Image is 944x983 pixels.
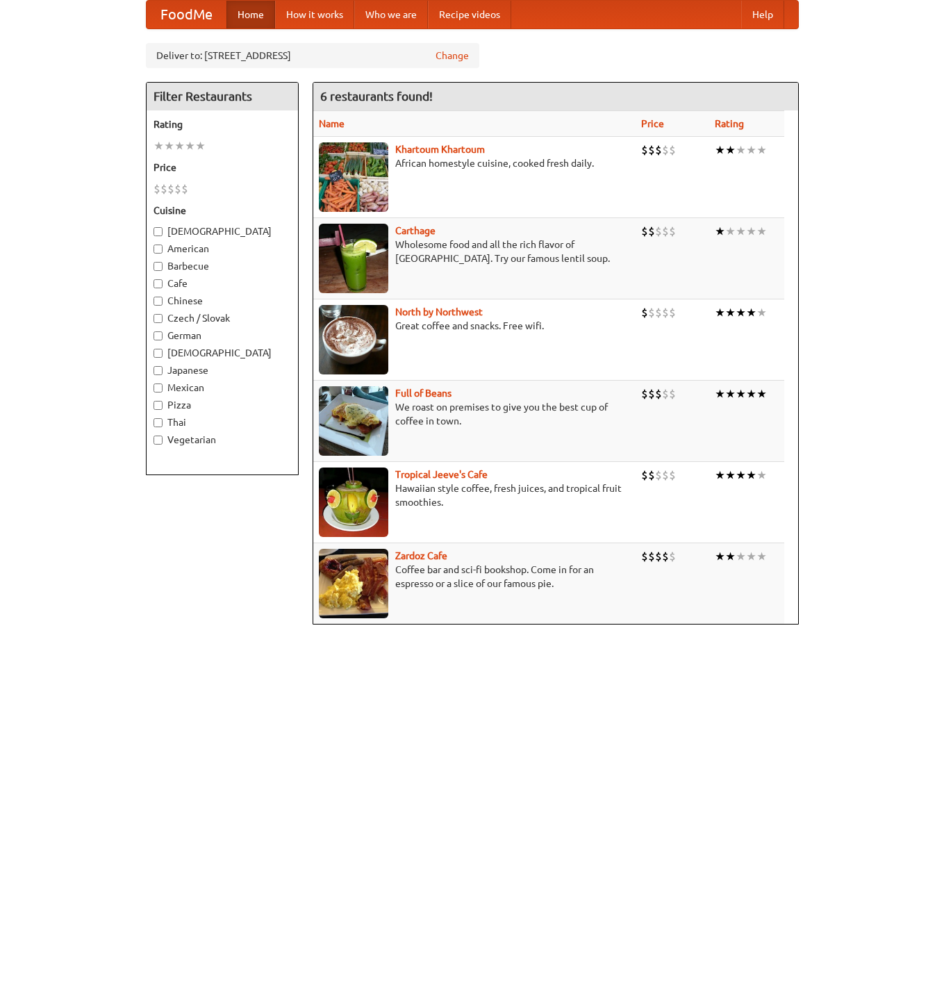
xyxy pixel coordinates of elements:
[715,468,725,483] li: ★
[655,142,662,158] li: $
[319,142,388,212] img: khartoum.jpg
[725,224,736,239] li: ★
[154,418,163,427] input: Thai
[641,224,648,239] li: $
[154,331,163,340] input: German
[641,142,648,158] li: $
[641,386,648,402] li: $
[395,306,483,317] a: North by Northwest
[154,181,160,197] li: $
[436,49,469,63] a: Change
[319,481,630,509] p: Hawaiian style coffee, fresh juices, and tropical fruit smoothies.
[736,142,746,158] li: ★
[641,549,648,564] li: $
[195,138,206,154] li: ★
[185,138,195,154] li: ★
[319,468,388,537] img: jeeves.jpg
[319,386,388,456] img: beans.jpg
[756,224,767,239] li: ★
[662,142,669,158] li: $
[154,259,291,273] label: Barbecue
[154,224,291,238] label: [DEMOGRAPHIC_DATA]
[648,386,655,402] li: $
[662,549,669,564] li: $
[736,224,746,239] li: ★
[756,386,767,402] li: ★
[154,311,291,325] label: Czech / Slovak
[655,386,662,402] li: $
[154,294,291,308] label: Chinese
[715,142,725,158] li: ★
[715,549,725,564] li: ★
[715,224,725,239] li: ★
[395,388,452,399] a: Full of Beans
[669,305,676,320] li: $
[746,305,756,320] li: ★
[746,468,756,483] li: ★
[154,415,291,429] label: Thai
[319,563,630,590] p: Coffee bar and sci-fi bookshop. Come in for an espresso or a slice of our famous pie.
[756,305,767,320] li: ★
[746,142,756,158] li: ★
[319,156,630,170] p: African homestyle cuisine, cooked fresh daily.
[154,314,163,323] input: Czech / Slovak
[319,305,388,374] img: north.jpg
[395,469,488,480] a: Tropical Jeeve's Cafe
[395,144,485,155] a: Khartoum Khartoum
[669,549,676,564] li: $
[319,400,630,428] p: We roast on premises to give you the best cup of coffee in town.
[648,549,655,564] li: $
[655,305,662,320] li: $
[154,401,163,410] input: Pizza
[154,436,163,445] input: Vegetarian
[164,138,174,154] li: ★
[174,181,181,197] li: $
[641,118,664,129] a: Price
[648,224,655,239] li: $
[669,142,676,158] li: $
[154,366,163,375] input: Japanese
[147,83,298,110] h4: Filter Restaurants
[154,279,163,288] input: Cafe
[725,549,736,564] li: ★
[662,224,669,239] li: $
[741,1,784,28] a: Help
[756,549,767,564] li: ★
[319,224,388,293] img: carthage.jpg
[725,386,736,402] li: ★
[756,468,767,483] li: ★
[746,549,756,564] li: ★
[174,138,185,154] li: ★
[669,224,676,239] li: $
[662,468,669,483] li: $
[154,117,291,131] h5: Rating
[354,1,428,28] a: Who we are
[154,138,164,154] li: ★
[395,550,447,561] a: Zardoz Cafe
[648,142,655,158] li: $
[181,181,188,197] li: $
[669,386,676,402] li: $
[736,386,746,402] li: ★
[275,1,354,28] a: How it works
[655,549,662,564] li: $
[154,262,163,271] input: Barbecue
[154,204,291,217] h5: Cuisine
[655,224,662,239] li: $
[154,363,291,377] label: Japanese
[648,468,655,483] li: $
[641,305,648,320] li: $
[715,118,744,129] a: Rating
[154,349,163,358] input: [DEMOGRAPHIC_DATA]
[147,1,226,28] a: FoodMe
[662,386,669,402] li: $
[319,118,345,129] a: Name
[167,181,174,197] li: $
[320,90,433,103] ng-pluralize: 6 restaurants found!
[428,1,511,28] a: Recipe videos
[154,245,163,254] input: American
